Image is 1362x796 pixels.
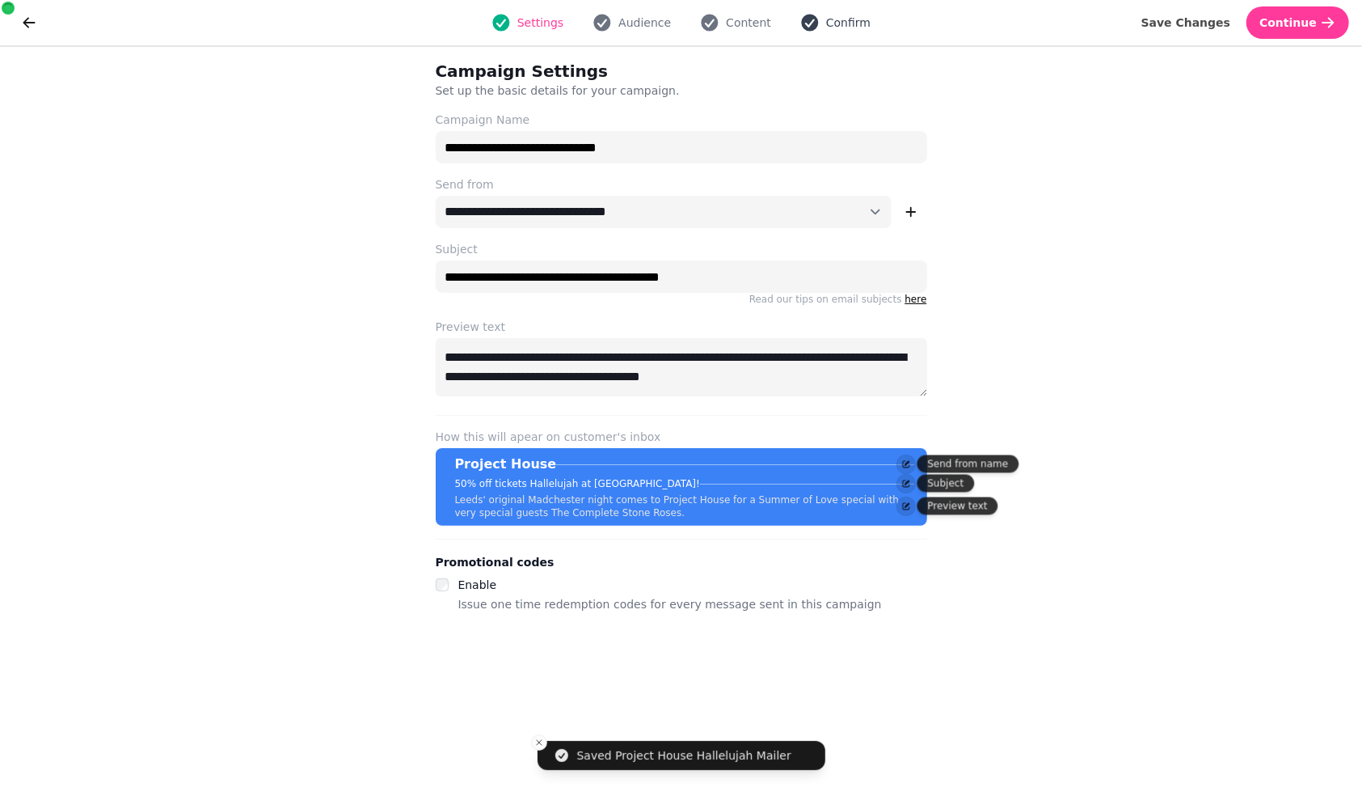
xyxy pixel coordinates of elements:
legend: Promotional codes [436,553,554,572]
span: Audience [618,15,671,31]
button: go back [13,6,45,39]
button: Close toast [531,735,547,751]
label: Enable [458,578,497,591]
button: Continue [1246,6,1349,39]
span: Continue [1259,17,1317,28]
p: Leeds' original Madchester night comes to Project House for a Summer of Love special with very sp... [455,493,914,519]
p: Issue one time redemption codes for every message sent in this campaign [458,595,882,614]
p: Project House [455,455,557,474]
label: Send from [436,176,927,193]
span: Settings [517,15,563,31]
label: Campaign Name [436,112,927,128]
p: 50% off tickets Hallelujah at [GEOGRAPHIC_DATA]! [455,477,701,490]
p: Read our tips on email subjects [436,293,927,306]
label: How this will apear on customer's inbox [436,429,927,445]
div: Send from name [917,455,1019,473]
div: Saved Project House Hallelujah Mailer [577,747,791,764]
span: Confirm [826,15,871,31]
a: here [904,294,926,305]
h2: Campaign Settings [436,60,746,83]
p: Set up the basic details for your campaign. [436,83,850,99]
label: Subject [436,241,927,257]
div: Preview text [917,497,998,515]
span: Content [726,15,771,31]
label: Preview text [436,319,927,335]
span: Save Changes [1141,17,1231,28]
button: Save Changes [1128,6,1244,39]
div: Subject [917,475,975,493]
